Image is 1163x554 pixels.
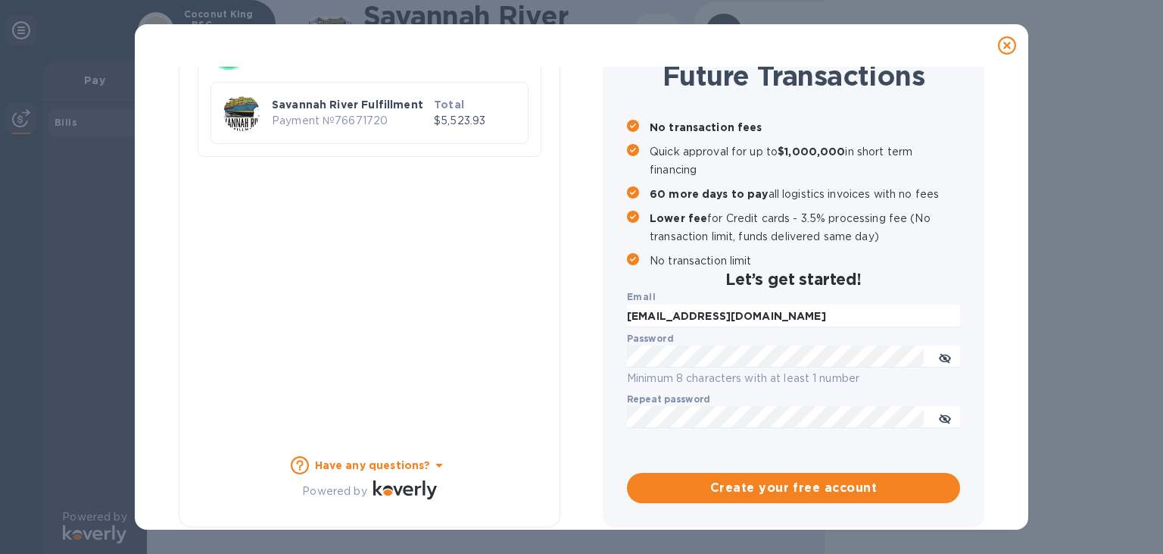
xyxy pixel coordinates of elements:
[639,479,948,497] span: Create your free account
[930,342,960,372] button: toggle password visibility
[650,188,769,200] b: 60 more days to pay
[627,473,960,503] button: Create your free account
[627,395,710,404] label: Repeat password
[272,113,428,129] p: Payment № 76671720
[627,305,960,327] input: Enter email address
[650,212,707,224] b: Lower fee
[302,484,366,499] p: Powered by
[315,459,431,471] b: Have any questions?
[650,209,960,246] p: for Credit cards - 3.5% processing fee (No transaction limit, funds delivered same day)
[650,252,960,270] p: No transaction limit
[778,146,845,158] b: $1,000,000
[272,97,428,112] p: Savannah River Fulfillment
[650,121,762,133] b: No transaction fees
[650,142,960,179] p: Quick approval for up to in short term financing
[627,334,673,343] label: Password
[930,402,960,433] button: toggle password visibility
[434,99,464,111] b: Total
[627,291,656,302] b: Email
[434,113,516,129] p: $5,523.93
[627,270,960,289] h2: Let’s get started!
[373,480,437,499] img: Logo
[627,370,960,387] p: Minimum 8 characters with at least 1 number
[650,185,960,203] p: all logistics invoices with no fees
